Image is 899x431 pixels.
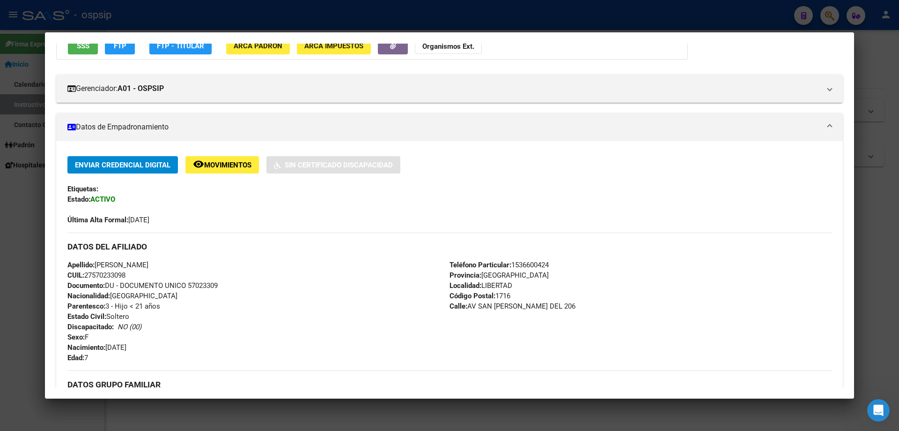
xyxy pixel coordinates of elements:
strong: Provincia: [449,271,481,280]
span: FTP [114,42,126,50]
span: ARCA Padrón [234,42,282,50]
span: F [67,333,88,341]
span: ARCA Impuestos [304,42,363,50]
i: NO (00) [118,323,141,331]
button: Organismos Ext. [415,37,482,54]
span: 27570233098 [67,271,125,280]
span: LIBERTAD [449,281,512,290]
strong: Apellido: [67,261,95,269]
span: Sin Certificado Discapacidad [285,161,393,169]
strong: Nacionalidad: [67,292,110,300]
span: 3 - Hijo < 21 años [67,302,160,310]
h3: DATOS GRUPO FAMILIAR [67,379,832,390]
button: FTP [105,37,135,54]
strong: Última Alta Formal: [67,216,128,224]
button: ARCA Impuestos [297,37,371,54]
button: Movimientos [185,156,259,174]
span: SSS [77,42,89,50]
span: AV SAN [PERSON_NAME] DEL 206 [449,302,575,310]
h3: DATOS DEL AFILIADO [67,242,832,252]
mat-expansion-panel-header: Gerenciador:A01 - OSPSIP [56,75,843,103]
iframe: Intercom live chat [867,399,890,422]
strong: Código Postal: [449,292,495,300]
button: Sin Certificado Discapacidad [266,156,400,174]
span: 7 [67,354,88,362]
strong: Localidad: [449,281,481,290]
span: [DATE] [67,343,126,352]
span: [DATE] [67,216,149,224]
button: Enviar Credencial Digital [67,156,178,174]
span: FTP - Titular [157,42,204,50]
span: [GEOGRAPHIC_DATA] [449,271,549,280]
mat-expansion-panel-header: Datos de Empadronamiento [56,113,843,141]
strong: A01 - OSPSIP [118,83,164,94]
strong: Estado: [67,195,90,204]
strong: Edad: [67,354,84,362]
strong: Etiquetas: [67,185,98,193]
span: Soltero [67,312,129,321]
strong: Nacimiento: [67,343,105,352]
span: 1536600424 [449,261,549,269]
strong: Parentesco: [67,302,105,310]
strong: Documento: [67,281,105,290]
strong: Estado Civil: [67,312,106,321]
mat-panel-title: Datos de Empadronamiento [67,121,820,133]
strong: Organismos Ext. [422,42,474,51]
span: [PERSON_NAME] [67,261,148,269]
span: [GEOGRAPHIC_DATA] [67,292,177,300]
mat-panel-title: Gerenciador: [67,83,820,94]
strong: Discapacitado: [67,323,114,331]
span: DU - DOCUMENTO UNICO 57023309 [67,281,218,290]
span: Enviar Credencial Digital [75,161,170,169]
strong: Sexo: [67,333,85,341]
button: SSS [68,37,98,54]
strong: Calle: [449,302,467,310]
span: Movimientos [204,161,251,169]
span: 1716 [449,292,510,300]
button: FTP - Titular [149,37,212,54]
strong: ACTIVO [90,195,115,204]
strong: Teléfono Particular: [449,261,511,269]
button: ARCA Padrón [226,37,290,54]
strong: CUIL: [67,271,84,280]
mat-icon: remove_red_eye [193,159,204,170]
